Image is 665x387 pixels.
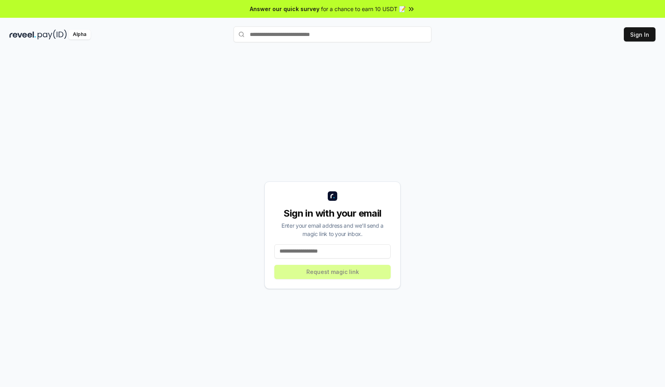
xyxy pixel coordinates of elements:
[624,27,655,42] button: Sign In
[274,207,391,220] div: Sign in with your email
[9,30,36,40] img: reveel_dark
[274,221,391,238] div: Enter your email address and we’ll send a magic link to your inbox.
[250,5,319,13] span: Answer our quick survey
[68,30,91,40] div: Alpha
[328,191,337,201] img: logo_small
[38,30,67,40] img: pay_id
[321,5,406,13] span: for a chance to earn 10 USDT 📝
